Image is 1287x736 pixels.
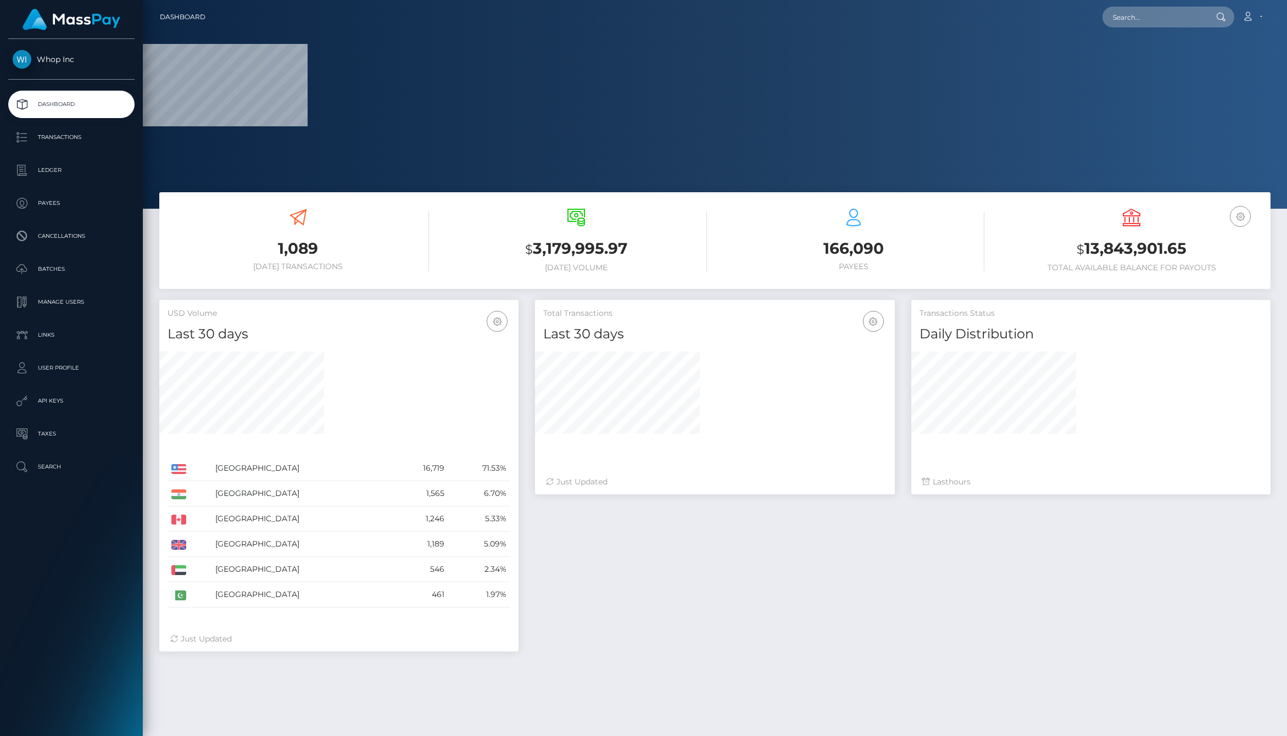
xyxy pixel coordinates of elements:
[445,263,707,272] h6: [DATE] Volume
[168,262,429,271] h6: [DATE] Transactions
[920,308,1262,319] h5: Transactions Status
[391,456,448,481] td: 16,719
[543,325,886,344] h4: Last 30 days
[8,222,135,250] a: Cancellations
[211,532,391,557] td: [GEOGRAPHIC_DATA]
[391,582,448,607] td: 461
[8,189,135,217] a: Payees
[391,506,448,532] td: 1,246
[13,261,130,277] p: Batches
[8,387,135,415] a: API Keys
[723,262,985,271] h6: Payees
[211,557,391,582] td: [GEOGRAPHIC_DATA]
[723,238,985,259] h3: 166,090
[448,481,511,506] td: 6.70%
[171,489,186,499] img: IN.png
[8,420,135,448] a: Taxes
[13,426,130,442] p: Taxes
[8,321,135,349] a: Links
[8,354,135,382] a: User Profile
[160,5,205,29] a: Dashboard
[391,532,448,557] td: 1,189
[8,157,135,184] a: Ledger
[8,453,135,481] a: Search
[171,515,186,525] img: CA.png
[8,288,135,316] a: Manage Users
[448,532,511,557] td: 5.09%
[13,327,130,343] p: Links
[171,464,186,474] img: US.png
[1102,7,1206,27] input: Search...
[13,459,130,475] p: Search
[1001,263,1262,272] h6: Total Available Balance for Payouts
[391,481,448,506] td: 1,565
[13,360,130,376] p: User Profile
[13,162,130,179] p: Ledger
[13,195,130,211] p: Payees
[445,238,707,260] h3: 3,179,995.97
[8,124,135,151] a: Transactions
[922,476,1260,488] div: Last hours
[8,54,135,64] span: Whop Inc
[546,476,883,488] div: Just Updated
[8,91,135,118] a: Dashboard
[920,325,1262,344] h4: Daily Distribution
[211,582,391,607] td: [GEOGRAPHIC_DATA]
[448,456,511,481] td: 71.53%
[13,129,130,146] p: Transactions
[448,506,511,532] td: 5.33%
[171,540,186,550] img: GB.png
[211,506,391,532] td: [GEOGRAPHIC_DATA]
[1077,242,1084,257] small: $
[13,294,130,310] p: Manage Users
[525,242,533,257] small: $
[8,255,135,283] a: Batches
[168,308,510,319] h5: USD Volume
[543,308,886,319] h5: Total Transactions
[1001,238,1262,260] h3: 13,843,901.65
[211,481,391,506] td: [GEOGRAPHIC_DATA]
[23,9,120,30] img: MassPay Logo
[170,633,508,645] div: Just Updated
[13,228,130,244] p: Cancellations
[13,96,130,113] p: Dashboard
[171,590,186,600] img: PK.png
[13,50,31,69] img: Whop Inc
[211,456,391,481] td: [GEOGRAPHIC_DATA]
[168,238,429,259] h3: 1,089
[391,557,448,582] td: 546
[13,393,130,409] p: API Keys
[168,325,510,344] h4: Last 30 days
[448,557,511,582] td: 2.34%
[171,565,186,575] img: AE.png
[448,582,511,607] td: 1.97%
